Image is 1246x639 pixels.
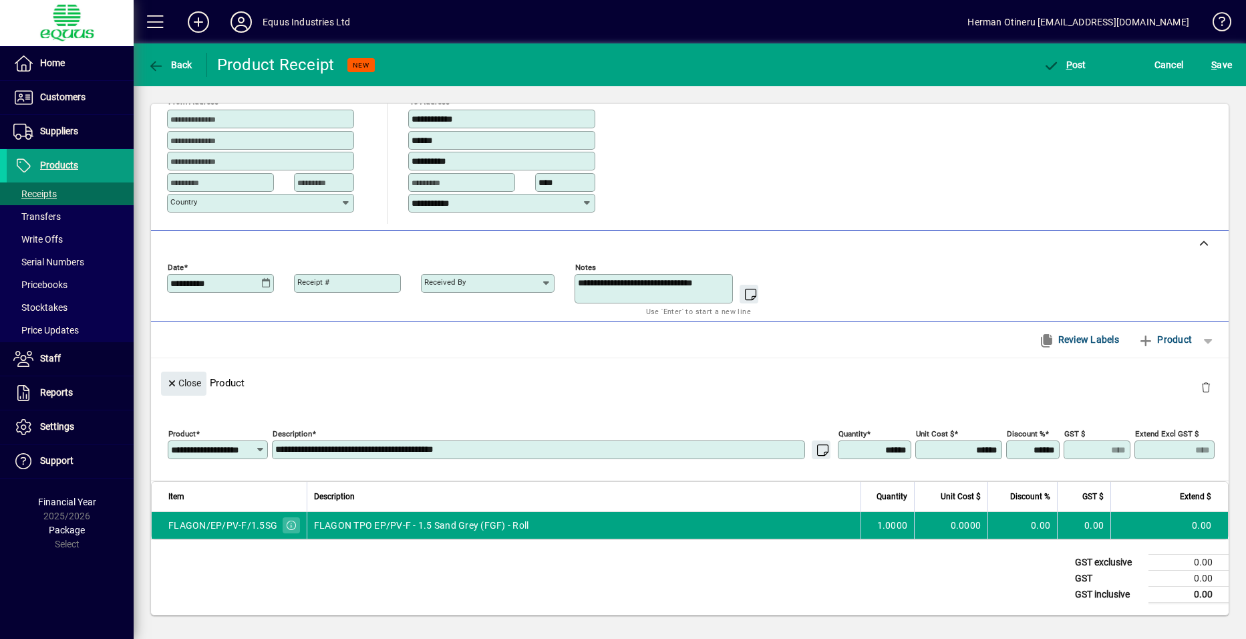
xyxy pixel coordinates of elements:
span: Settings [40,421,74,432]
a: Stocktakes [7,296,134,319]
app-page-header-button: Delete [1190,381,1222,393]
a: Support [7,444,134,478]
mat-hint: Use 'Enter' to start a new line [646,303,751,319]
div: FLAGON/EP/PV-F/1.5SG [168,519,277,532]
span: Stocktakes [13,302,67,313]
mat-label: Country [170,197,197,207]
mat-label: Receipt # [297,277,329,287]
span: Reports [40,387,73,398]
span: Extend $ [1180,489,1211,504]
td: 1.0000 [861,512,914,539]
button: Back [144,53,196,77]
a: Home [7,47,134,80]
div: Product Receipt [217,54,335,76]
a: View on map [577,83,599,104]
span: Transfers [13,211,61,222]
span: Review Labels [1038,329,1119,350]
a: Price Updates [7,319,134,342]
mat-label: Extend excl GST $ [1135,428,1199,438]
mat-label: GST $ [1064,428,1085,438]
button: Product [1131,328,1199,352]
span: Item [168,489,184,504]
span: GST $ [1082,489,1104,504]
span: ave [1211,54,1232,76]
button: Cancel [1151,53,1187,77]
td: 0.00 [1057,512,1110,539]
span: Write Offs [13,234,63,245]
mat-label: Received by [424,277,466,287]
mat-label: Unit Cost $ [916,428,954,438]
button: Save [1208,53,1235,77]
div: Equus Industries Ltd [263,11,351,33]
span: Financial Year [38,497,96,507]
td: 0.00 [1148,554,1229,570]
span: 0.0000 [951,519,981,532]
a: Staff [7,342,134,376]
mat-label: Date [168,262,184,271]
mat-label: Discount % [1007,428,1045,438]
td: 0.00 [1110,512,1228,539]
a: Customers [7,81,134,114]
td: FLAGON TPO EP/PV-F - 1.5 Sand Grey (FGF) - Roll [307,512,861,539]
span: Pricebooks [13,279,67,290]
mat-label: Quantity [838,428,867,438]
span: Quantity [877,489,907,504]
td: GST [1068,570,1148,586]
span: Package [49,525,85,535]
span: Receipts [13,188,57,199]
app-page-header-button: Close [158,376,210,388]
span: Price Updates [13,325,79,336]
button: Delete [1190,372,1222,404]
button: Profile [220,10,263,34]
span: Staff [40,353,61,364]
a: Pricebooks [7,273,134,296]
span: Suppliers [40,126,78,136]
button: Add [177,10,220,34]
a: Write Offs [7,228,134,251]
a: Receipts [7,182,134,205]
a: Knowledge Base [1203,3,1229,46]
app-page-header-button: Back [134,53,207,77]
span: Home [40,57,65,68]
span: NEW [353,61,369,70]
td: GST exclusive [1068,554,1148,570]
span: Serial Numbers [13,257,84,267]
span: Cancel [1154,54,1184,76]
button: Review Labels [1033,328,1124,352]
td: 0.00 [1148,586,1229,603]
a: Reports [7,376,134,410]
button: Close [161,372,206,396]
button: Post [1040,53,1090,77]
div: Herman Otineru [EMAIL_ADDRESS][DOMAIN_NAME] [967,11,1189,33]
span: Back [148,59,192,70]
span: P [1066,59,1072,70]
span: Unit Cost $ [941,489,981,504]
td: 0.00 [1148,570,1229,586]
span: Products [40,160,78,170]
span: Customers [40,92,86,102]
td: 0.00 [987,512,1057,539]
span: Support [40,455,73,466]
span: ost [1043,59,1086,70]
a: Serial Numbers [7,251,134,273]
mat-label: Notes [575,262,596,271]
span: Product [1138,329,1192,350]
mat-label: Product [168,428,196,438]
span: Description [314,489,355,504]
span: Close [166,372,201,394]
div: Product [151,358,1229,407]
a: Settings [7,410,134,444]
a: Transfers [7,205,134,228]
mat-label: Description [273,428,312,438]
span: S [1211,59,1217,70]
a: Suppliers [7,115,134,148]
td: GST inclusive [1068,586,1148,603]
span: Discount % [1010,489,1050,504]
